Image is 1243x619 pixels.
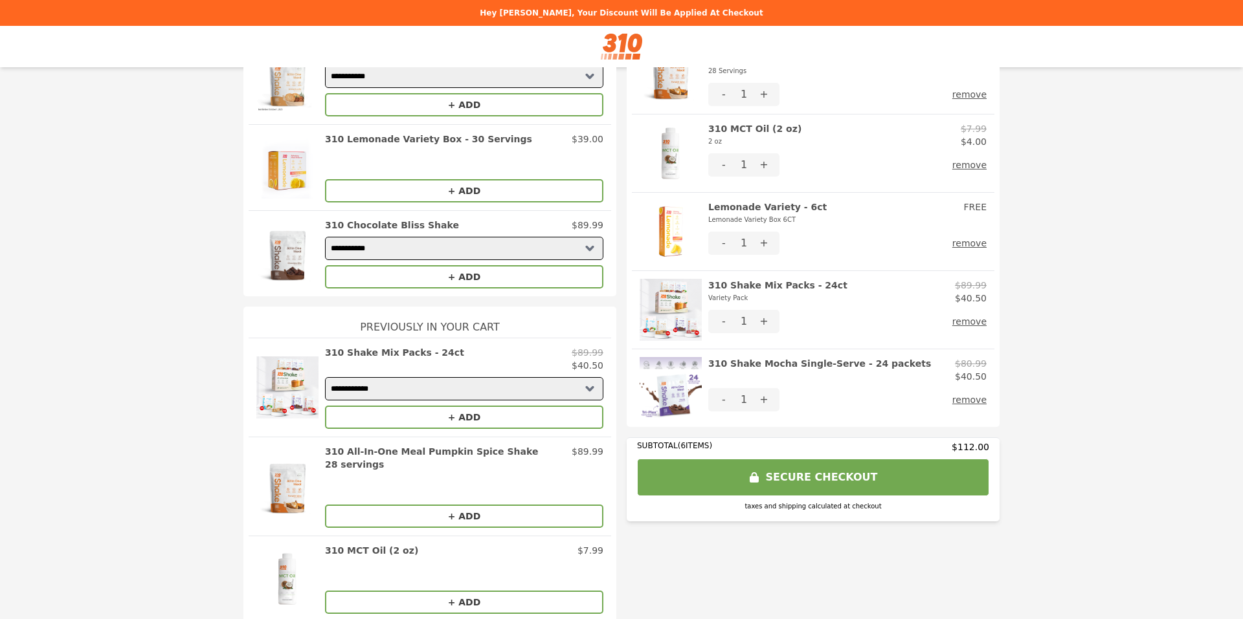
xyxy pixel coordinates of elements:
[952,232,987,255] button: remove
[325,93,603,116] button: + ADD
[325,237,603,260] select: Select a product variant
[708,279,847,305] h2: 310 Shake Mix Packs - 24ct
[748,153,779,177] button: +
[256,219,319,288] img: 310 Chocolate Bliss Shake
[748,232,779,255] button: +
[8,8,1235,18] p: Hey [PERSON_NAME], your discount will be applied at checkout
[708,310,739,333] button: -
[325,65,603,88] select: Select a product variant
[325,544,418,557] h2: 310 MCT Oil (2 oz)
[325,377,603,400] select: Select a product variant
[955,279,987,292] p: $89.99
[708,135,801,148] div: 2 oz
[572,219,603,232] p: $89.99
[955,292,987,305] p: $40.50
[952,153,987,177] button: remove
[708,201,827,226] h2: Lemonade Variety - 6ct
[325,406,603,429] button: + ADD
[572,133,603,146] p: $39.00
[739,83,748,106] div: 1
[325,346,464,359] h2: 310 Shake Mix Packs - 24ct
[708,357,931,383] h2: 310 Shake Mocha Single-Serve - 24 packets
[952,310,987,333] button: remove
[325,133,532,146] h2: 310 Lemonade Variety Box - 30 Servings
[637,501,989,511] div: taxes and shipping calculated at checkout
[256,133,319,202] img: 310 Lemonade Variety Box - 30 Servings
[748,388,779,411] button: +
[955,357,987,370] p: $80.99
[678,441,712,450] span: ( 6 ITEMS)
[952,440,989,453] span: $112.00
[640,279,702,341] img: 310 Shake Mix Packs - 24ct
[708,122,801,148] h2: 310 MCT Oil (2 oz)
[952,83,987,106] button: remove
[325,591,603,614] button: + ADD
[748,83,779,106] button: +
[955,370,987,383] p: $40.50
[708,213,827,226] div: Lemonade Variety Box 6CT
[640,39,702,106] img: 310 All-In-One Meal Pumpkin Spice Shake 28 servings
[256,445,319,528] img: 310 All-In-One Meal Pumpkin Spice Shake 28 servings
[637,441,678,450] span: SUBTOTAL
[708,65,950,78] div: 28 Servings
[325,179,603,202] button: + ADD
[961,135,987,148] p: $4.00
[601,34,643,60] img: Brand Logo
[249,307,611,338] h1: Previously In Your Cart
[708,388,739,411] button: -
[748,310,779,333] button: +
[572,445,603,471] p: $89.99
[708,232,739,255] button: -
[961,122,987,135] p: $7.99
[325,505,603,528] button: + ADD
[572,346,603,359] p: $89.99
[964,201,987,213] p: FREE
[325,445,566,471] h2: 310 All-In-One Meal Pumpkin Spice Shake 28 servings
[640,122,702,184] img: 310 MCT Oil (2 oz)
[256,346,319,429] img: 310 Shake Mix Packs - 24ct
[577,544,603,557] p: $7.99
[708,83,739,106] button: -
[637,459,989,496] button: SECURE CHECKOUT
[739,310,748,333] div: 1
[572,359,603,372] p: $40.50
[640,357,702,419] img: 310 Shake Mocha Single-Serve - 24 packets
[256,544,319,614] img: 310 MCT Oil (2 oz)
[708,292,847,305] div: Variety Pack
[256,47,319,116] img: 310 Snickerdoodle Shake
[739,388,748,411] div: 1
[739,153,748,177] div: 1
[952,388,987,411] button: remove
[325,265,603,288] button: + ADD
[325,219,459,232] h2: 310 Chocolate Bliss Shake
[708,153,739,177] button: -
[640,201,702,263] img: Lemonade Variety - 6ct
[739,232,748,255] div: 1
